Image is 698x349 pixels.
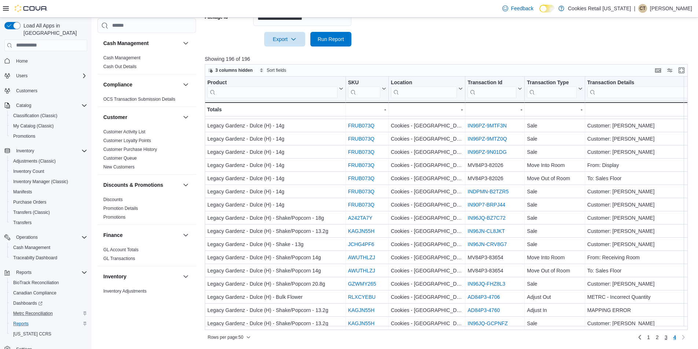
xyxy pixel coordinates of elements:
button: Reports [7,319,90,329]
a: IN96JN-CRV8G7 [468,241,507,247]
span: Purchase Orders [13,199,47,205]
div: - [527,105,582,114]
span: Canadian Compliance [13,290,56,296]
span: CT [640,4,646,13]
span: Metrc Reconciliation [10,309,87,318]
span: Transfers [13,220,32,226]
div: Finance [97,245,196,266]
p: | [634,4,635,13]
button: Transfers (Classic) [7,207,90,218]
button: Reports [1,267,90,278]
a: Customers [13,86,40,95]
a: Customer Loyalty Points [103,138,151,143]
a: RLXCYEBU [348,294,375,300]
div: Cash Management [97,53,196,74]
h3: Cash Management [103,40,149,47]
span: 2 [656,334,659,341]
button: Classification (Classic) [7,111,90,121]
button: Discounts & Promotions [181,181,190,189]
div: Sale [527,240,582,249]
div: Cookies - [GEOGRAPHIC_DATA] [391,240,463,249]
a: Adjustments (Classic) [10,157,59,166]
span: 4 [673,334,676,341]
a: FRUB073Q [348,136,374,142]
div: Move Into Room [527,161,582,170]
span: Customers [13,86,87,95]
div: Sale [527,227,582,235]
button: Customer [103,114,180,121]
span: Classification (Classic) [10,111,87,120]
button: Catalog [1,100,90,111]
button: Transaction Id [468,79,522,98]
button: Reports [13,268,34,277]
div: Cookies - [GEOGRAPHIC_DATA] [391,200,463,209]
div: Compliance [97,95,196,107]
button: Transaction Type [527,79,582,98]
span: Transfers (Classic) [10,208,87,217]
a: IN90P7-BRPJ44 [468,202,505,208]
div: Transaction Id URL [468,79,516,98]
div: Sale [527,121,582,130]
button: Home [1,56,90,66]
a: IN96JQ-GCPNFZ [468,320,508,326]
p: [PERSON_NAME] [650,4,692,13]
div: Location [391,79,457,98]
span: Catalog [13,101,87,110]
a: KAGJN55H [348,228,374,234]
span: Customer Activity List [103,129,145,135]
div: Legacy Gardenz - Dulce (H) - Shake/Popcorn 14g [207,253,343,262]
a: Home [13,57,31,66]
div: Cookies - [GEOGRAPHIC_DATA] [391,266,463,275]
div: Totals [207,105,343,114]
button: My Catalog (Classic) [7,121,90,131]
div: Legacy Gardenz - Dulce (H) - Shake/Popcorn - 18g [207,214,343,222]
span: Adjustments (Classic) [13,158,56,164]
a: OCS Transaction Submission Details [103,97,176,102]
span: [US_STATE] CCRS [13,331,51,337]
button: Customer [181,113,190,122]
a: IN96JQ-FHZ8L3 [468,281,505,287]
span: My Catalog (Classic) [13,123,54,129]
a: FRUB073Q [348,175,374,181]
a: AD84P3-4760 [468,307,500,313]
span: Traceabilty Dashboard [10,253,87,262]
button: Traceabilty Dashboard [7,253,90,263]
div: Legacy Gardenz - Dulce (H) - 14g [207,134,343,143]
a: Discounts [103,197,123,202]
button: Canadian Compliance [7,288,90,298]
h3: Discounts & Promotions [103,181,163,189]
div: Legacy Gardenz - Dulce (H) - Shake/Popcorn 20.8g [207,279,343,288]
a: Customer Purchase History [103,147,157,152]
a: Cash Management [103,55,140,60]
a: FRUB073Q [348,149,374,155]
div: Move Into Room [527,253,582,262]
span: Inventory [16,148,34,154]
div: Sale [527,108,582,117]
span: Discounts [103,197,123,203]
span: Inventory Adjustments [103,288,147,294]
a: Page 3 of 4 [662,331,671,343]
span: My Catalog (Classic) [10,122,87,130]
button: Cash Management [7,242,90,253]
span: 3 columns hidden [215,67,253,73]
button: Product [207,79,343,98]
button: Operations [13,233,41,242]
span: BioTrack Reconciliation [10,278,87,287]
span: Operations [13,233,87,242]
button: Enter fullscreen [677,66,686,75]
span: BioTrack Reconciliation [13,280,59,286]
span: Cash Out Details [103,64,137,70]
span: Inventory Count [10,167,87,176]
button: Metrc Reconciliation [7,308,90,319]
div: SKU [348,79,380,86]
span: Operations [16,234,38,240]
button: Manifests [7,187,90,197]
a: Customer Queue [103,156,137,161]
a: Manifests [10,188,35,196]
span: Export [269,32,301,47]
span: Manifests [10,188,87,196]
div: Legacy Gardenz - Dulce (H) - Shake - 13g [207,240,343,249]
span: Reports [13,268,87,277]
div: MV84P3-83654 [468,253,522,262]
div: Transaction Id [468,79,516,86]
